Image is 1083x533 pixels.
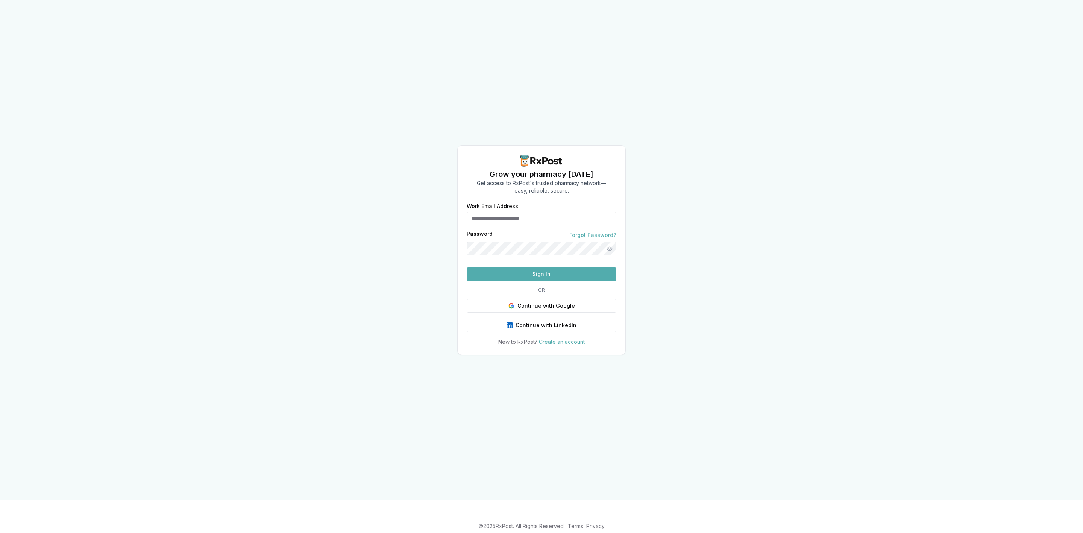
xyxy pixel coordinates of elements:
h1: Grow your pharmacy [DATE] [477,169,606,179]
a: Forgot Password? [569,231,616,239]
a: Privacy [586,523,605,529]
span: New to RxPost? [498,339,537,345]
button: Continue with LinkedIn [467,319,616,332]
img: Google [508,303,514,309]
p: Get access to RxPost's trusted pharmacy network— easy, reliable, secure. [477,179,606,194]
button: Sign In [467,267,616,281]
button: Continue with Google [467,299,616,313]
button: Show password [603,242,616,255]
a: Create an account [539,339,585,345]
span: OR [535,287,548,293]
label: Work Email Address [467,203,616,209]
img: RxPost Logo [517,155,566,167]
label: Password [467,231,493,239]
img: LinkedIn [507,322,513,328]
a: Terms [568,523,583,529]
